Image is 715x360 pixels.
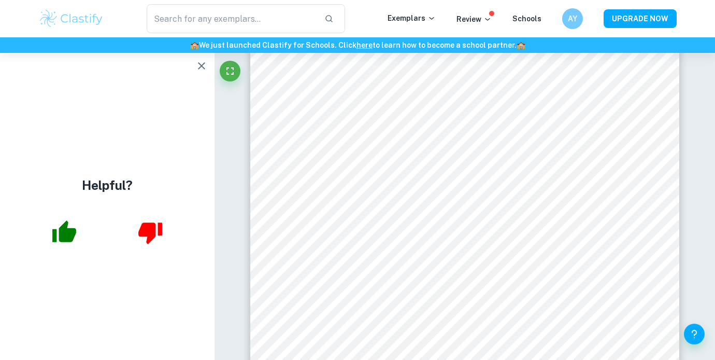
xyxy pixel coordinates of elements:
p: Review [456,13,492,25]
button: UPGRADE NOW [604,9,677,28]
a: here [356,41,373,49]
button: AY [562,8,583,29]
button: Fullscreen [220,61,240,81]
button: Help and Feedback [684,324,705,344]
h6: AY [567,13,579,24]
p: Exemplars [388,12,436,24]
h6: We just launched Clastify for Schools. Click to learn how to become a school partner. [2,39,713,51]
a: Schools [512,15,541,23]
img: Clastify logo [38,8,104,29]
span: 🏫 [517,41,525,49]
input: Search for any exemplars... [147,4,316,33]
span: 🏫 [190,41,199,49]
h4: Helpful? [82,176,133,195]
